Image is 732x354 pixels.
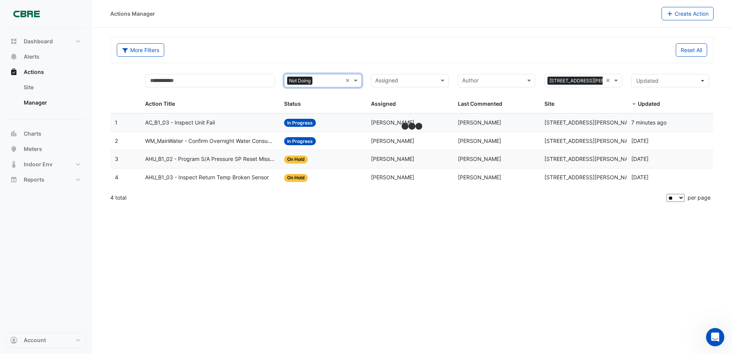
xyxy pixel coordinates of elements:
[636,77,658,84] span: Updated
[145,100,175,107] span: Action Title
[115,174,118,180] span: 4
[10,68,18,76] app-icon: Actions
[6,80,86,113] div: Actions
[284,174,308,182] span: On Hold
[6,34,86,49] button: Dashboard
[544,156,638,162] span: [STREET_ADDRESS][PERSON_NAME]
[371,156,414,162] span: [PERSON_NAME]
[18,95,86,110] a: Manager
[6,49,86,64] button: Alerts
[24,68,44,76] span: Actions
[631,174,649,180] span: 2023-05-05T10:20:01.680
[458,119,501,126] span: [PERSON_NAME]
[115,119,118,126] span: 1
[24,53,39,61] span: Alerts
[284,137,316,145] span: In Progress
[345,76,352,85] span: Clear
[631,74,709,87] button: Updated
[544,100,554,107] span: Site
[145,137,275,146] span: WM_MainWater - Confirm Overnight Water Consumption
[6,157,86,172] button: Indoor Env
[287,77,312,85] span: Not Doing
[547,77,633,85] span: [STREET_ADDRESS][PERSON_NAME]
[544,119,638,126] span: [STREET_ADDRESS][PERSON_NAME]
[371,174,414,180] span: [PERSON_NAME]
[458,156,501,162] span: [PERSON_NAME]
[117,43,164,57] button: More Filters
[145,173,269,182] span: AHU_B1_03 - Inspect Return Temp Broken Sensor
[6,126,86,141] button: Charts
[10,53,18,61] app-icon: Alerts
[631,119,667,126] span: 2025-09-18T14:11:21.660
[24,145,42,153] span: Meters
[9,6,44,21] img: Company Logo
[638,100,660,107] span: Updated
[18,80,86,95] a: Site
[284,156,308,164] span: On Hold
[284,100,301,107] span: Status
[6,172,86,187] button: Reports
[676,43,707,57] button: Reset All
[24,130,41,138] span: Charts
[706,328,724,346] iframe: Intercom live chat
[371,119,414,126] span: [PERSON_NAME]
[10,38,18,45] app-icon: Dashboard
[145,118,215,127] span: AC_B1_03 - Inspect Unit Fail
[10,176,18,184] app-icon: Reports
[458,138,501,144] span: [PERSON_NAME]
[544,138,638,144] span: [STREET_ADDRESS][PERSON_NAME]
[371,100,396,107] span: Assigned
[10,130,18,138] app-icon: Charts
[606,76,612,85] span: Clear
[662,7,714,20] button: Create Action
[544,174,638,180] span: [STREET_ADDRESS][PERSON_NAME]
[10,145,18,153] app-icon: Meters
[6,64,86,80] button: Actions
[110,10,155,18] div: Actions Manager
[371,138,414,144] span: [PERSON_NAME]
[6,333,86,348] button: Account
[631,138,649,144] span: 2025-07-29T14:45:21.836
[6,141,86,157] button: Meters
[115,156,118,162] span: 3
[24,336,46,344] span: Account
[110,188,665,207] div: 4 total
[24,38,53,45] span: Dashboard
[458,100,502,107] span: Last Commented
[145,155,275,164] span: AHU_B1_02 - Program S/A Pressure SP Reset Missing Strategy (Energy Saving)
[115,138,118,144] span: 2
[24,161,52,168] span: Indoor Env
[10,161,18,168] app-icon: Indoor Env
[284,119,316,127] span: In Progress
[24,176,44,184] span: Reports
[458,174,501,180] span: [PERSON_NAME]
[631,156,649,162] span: 2024-01-10T14:37:31.530
[688,194,711,201] span: per page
